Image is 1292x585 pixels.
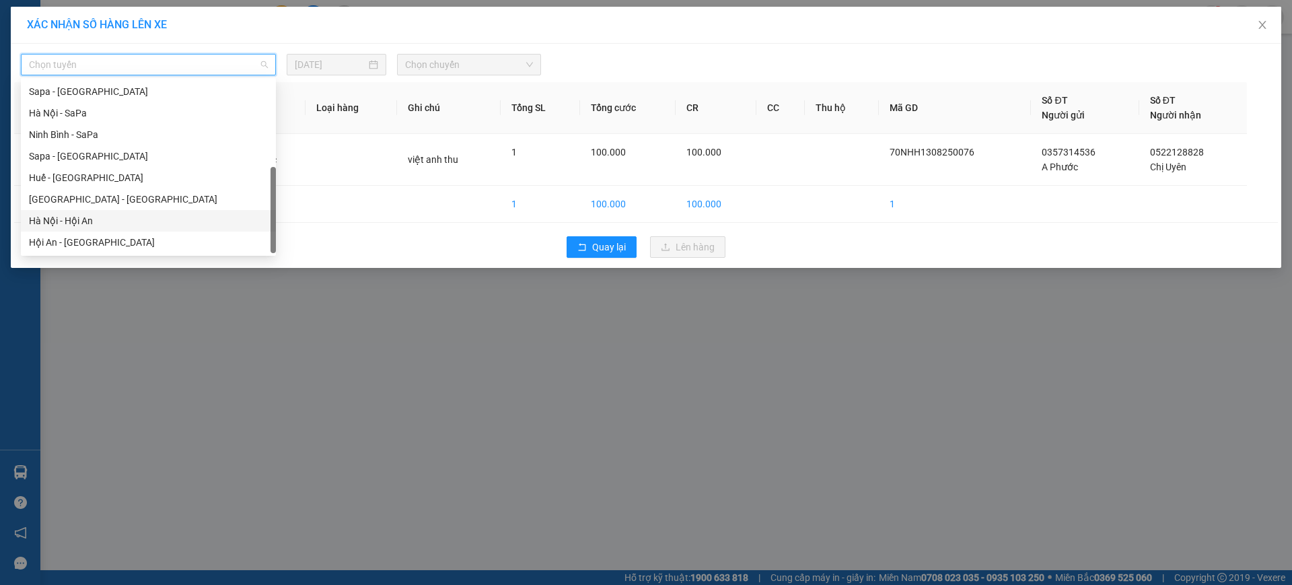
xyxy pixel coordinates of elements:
span: 0357314536 [1042,147,1096,158]
button: uploadLên hàng [650,236,725,258]
span: Chọn tuyến [29,55,268,75]
th: CR [676,82,756,134]
button: rollbackQuay lại [567,236,637,258]
span: 100.000 [686,147,721,158]
div: Sapa - Huế [21,145,276,167]
td: 1 [14,134,70,186]
span: Số ĐT [1042,95,1067,106]
span: Số ĐT [1150,95,1176,106]
button: Close [1244,7,1281,44]
th: Mã GD [879,82,1031,134]
div: Sapa - [GEOGRAPHIC_DATA] [29,84,268,99]
div: Sapa - [GEOGRAPHIC_DATA] [29,149,268,164]
th: Loại hàng [306,82,397,134]
div: Hà Nội - Huế [21,188,276,210]
span: 1 [511,147,517,158]
span: việt anh thu [408,154,458,165]
div: Hà Nội - SaPa [29,106,268,121]
div: Sapa - Ninh Bình [21,81,276,102]
div: Ninh Bình - SaPa [21,124,276,145]
div: Hà Nội - Hội An [29,213,268,228]
span: Người nhận [1150,110,1201,121]
th: CC [756,82,805,134]
div: Huế - Hà Nội [21,167,276,188]
th: Tổng cước [580,82,676,134]
span: XÁC NHẬN SỐ HÀNG LÊN XE [27,18,167,31]
span: 70NHH1308250076 [890,147,974,158]
span: 100.000 [591,147,626,158]
span: A Phước [1042,162,1078,172]
span: close [1257,20,1268,30]
div: Hội An - [GEOGRAPHIC_DATA] [29,235,268,250]
div: Hội An - Hà Nội [21,232,276,253]
td: 1 [501,186,581,223]
th: Tổng SL [501,82,581,134]
th: Thu hộ [805,82,879,134]
div: Ninh Bình - SaPa [29,127,268,142]
span: Quay lại [592,240,626,254]
input: 13/08/2025 [295,57,366,72]
td: 100.000 [580,186,676,223]
span: Người gửi [1042,110,1085,121]
td: 1 [879,186,1031,223]
th: STT [14,82,70,134]
span: rollback [577,242,587,253]
span: Chọn chuyến [405,55,533,75]
td: 100.000 [676,186,756,223]
span: Chị Uyên [1150,162,1186,172]
div: Huế - [GEOGRAPHIC_DATA] [29,170,268,185]
span: 0522128828 [1150,147,1204,158]
div: Hà Nội - Hội An [21,210,276,232]
th: Ghi chú [397,82,500,134]
div: [GEOGRAPHIC_DATA] - [GEOGRAPHIC_DATA] [29,192,268,207]
div: Hà Nội - SaPa [21,102,276,124]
